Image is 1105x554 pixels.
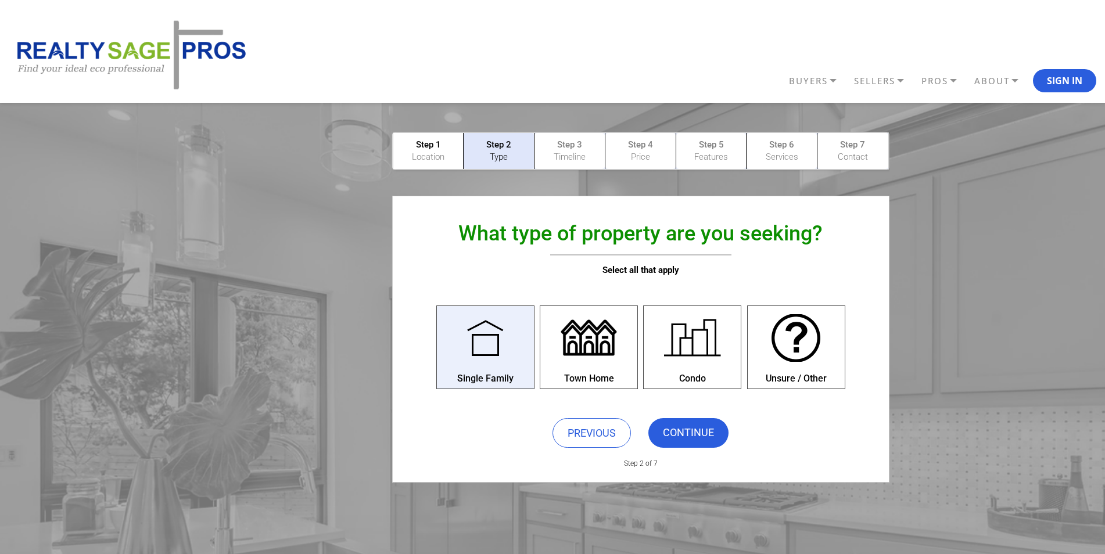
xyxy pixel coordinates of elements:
p: Contact [824,151,881,163]
div: Condo [644,373,741,384]
div: Single Family [437,373,534,384]
p: Step 3 [541,139,598,151]
a: SELLERS [851,71,919,91]
button: Sign In [1033,69,1096,92]
p: Features [683,151,740,163]
a: ABOUT [971,71,1033,91]
p: Services [754,151,810,163]
a: Step 2 Type [464,133,534,169]
a: CONTINUE [648,418,729,448]
p: Step 4 [612,139,669,151]
a: Step 1 Location [393,133,464,169]
a: Step 7 Contact [817,133,888,169]
p: Price [612,151,669,163]
a: PROS [919,71,971,91]
a: Step 3 Timeline [534,133,605,169]
h1: What type of property are you seeking? [413,221,869,246]
p: Step 2 of 7 [384,454,898,467]
img: REALTY SAGE PROS [9,19,250,92]
p: Type [471,151,527,163]
p: Timeline [541,151,598,163]
div: Unsure / Other [748,373,845,384]
a: BUYERS [786,71,851,91]
a: Step 5 Features [676,133,747,169]
a: Step 6 Services [747,133,817,169]
a: PREVIOUS [552,418,631,448]
p: Step 6 [754,139,810,151]
a: Step 4 Price [605,133,676,169]
strong: Select all that apply [602,265,679,275]
div: Town Home [540,373,637,384]
p: Location [400,151,457,163]
p: Step 1 [400,139,457,151]
p: Step 5 [683,139,740,151]
p: Step 2 [471,139,527,151]
p: Step 7 [824,139,881,151]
